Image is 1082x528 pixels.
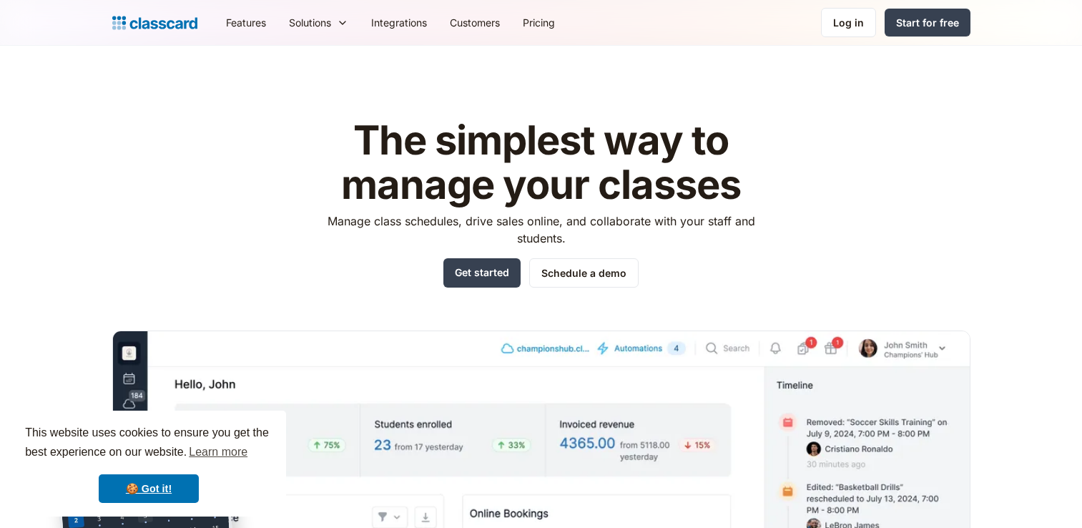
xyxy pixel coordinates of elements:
[443,258,521,288] a: Get started
[821,8,876,37] a: Log in
[215,6,277,39] a: Features
[11,411,286,517] div: cookieconsent
[896,15,959,30] div: Start for free
[187,441,250,463] a: learn more about cookies
[360,6,438,39] a: Integrations
[277,6,360,39] div: Solutions
[833,15,864,30] div: Log in
[314,119,768,207] h1: The simplest way to manage your classes
[438,6,511,39] a: Customers
[314,212,768,247] p: Manage class schedules, drive sales online, and collaborate with your staff and students.
[99,474,199,503] a: dismiss cookie message
[112,13,197,33] a: home
[289,15,331,30] div: Solutions
[885,9,970,36] a: Start for free
[529,258,639,288] a: Schedule a demo
[25,424,272,463] span: This website uses cookies to ensure you get the best experience on our website.
[511,6,566,39] a: Pricing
